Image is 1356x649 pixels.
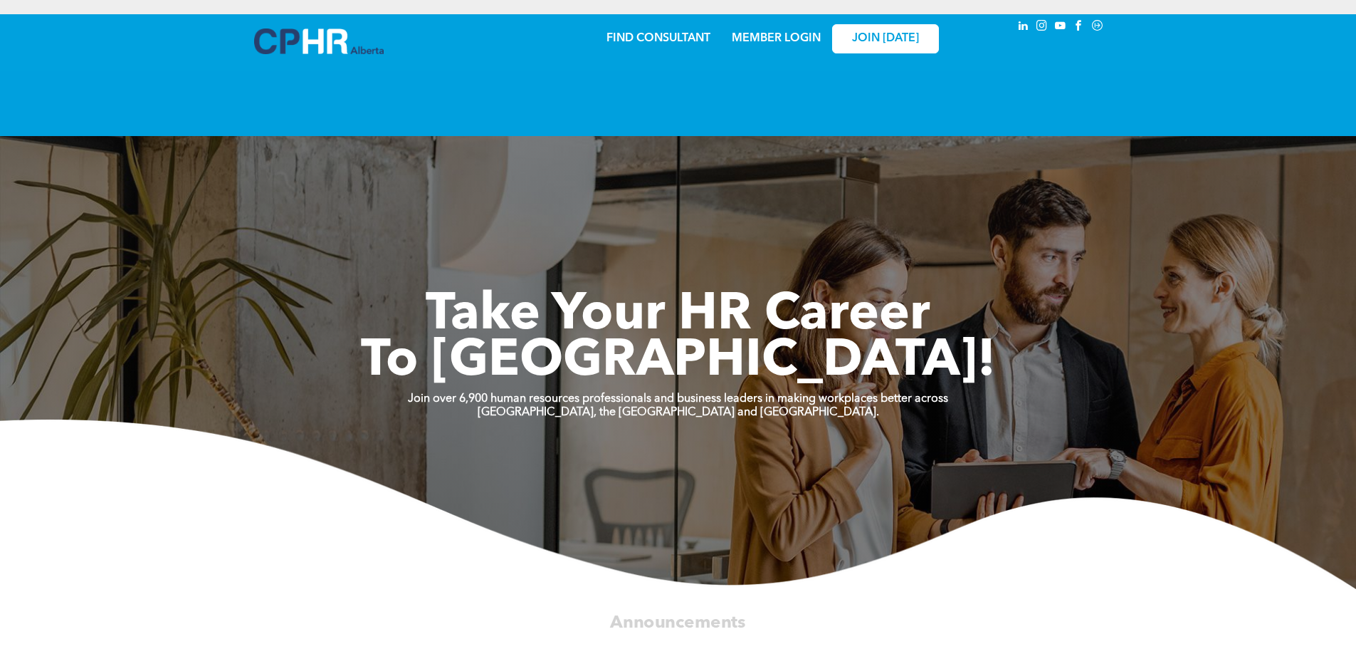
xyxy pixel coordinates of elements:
a: linkedin [1016,18,1031,37]
a: instagram [1034,18,1050,37]
span: JOIN [DATE] [852,32,919,46]
a: FIND CONSULTANT [606,33,710,44]
span: Announcements [610,614,745,631]
strong: Join over 6,900 human resources professionals and business leaders in making workplaces better ac... [408,393,948,405]
a: JOIN [DATE] [832,24,939,53]
a: Social network [1090,18,1105,37]
strong: [GEOGRAPHIC_DATA], the [GEOGRAPHIC_DATA] and [GEOGRAPHIC_DATA]. [478,407,879,418]
a: facebook [1071,18,1087,37]
span: Take Your HR Career [426,290,930,341]
a: MEMBER LOGIN [732,33,821,44]
a: youtube [1053,18,1068,37]
img: A blue and white logo for cp alberta [254,28,384,54]
span: To [GEOGRAPHIC_DATA]! [361,336,996,388]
